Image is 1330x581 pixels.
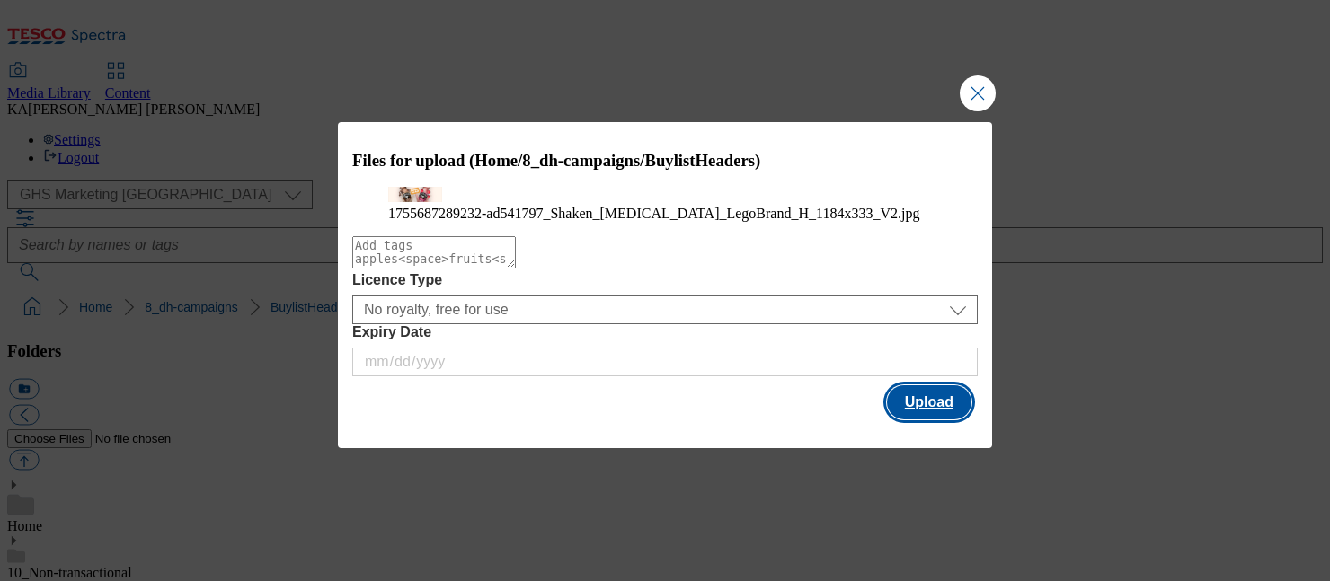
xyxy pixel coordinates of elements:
[338,122,992,449] div: Modal
[352,272,978,288] label: Licence Type
[388,187,442,202] img: preview
[887,385,971,419] button: Upload
[352,151,978,171] h3: Files for upload (Home/8_dh-campaigns/BuylistHeaders)
[960,75,996,111] button: Close Modal
[388,206,942,222] figcaption: 1755687289232-ad541797_Shaken_[MEDICAL_DATA]_LegoBrand_H_1184x333_V2.jpg
[352,324,978,340] label: Expiry Date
